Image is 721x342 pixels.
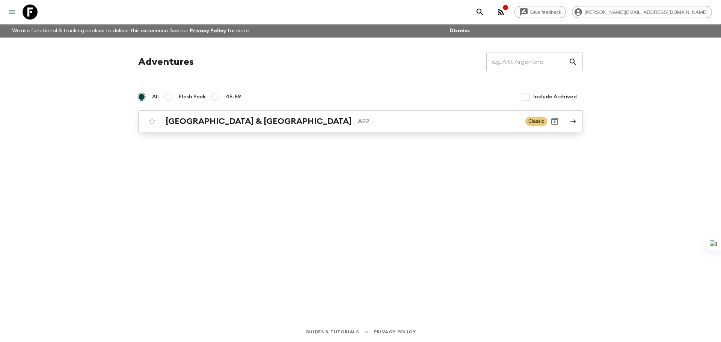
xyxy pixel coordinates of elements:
[190,28,226,33] a: Privacy Policy
[547,114,562,129] button: Archive
[358,117,519,126] p: AB2
[472,5,487,20] button: search adventures
[9,24,253,38] p: We use functional & tracking cookies to deliver this experience. See our for more.
[572,6,712,18] div: [PERSON_NAME][EMAIL_ADDRESS][DOMAIN_NAME]
[525,117,547,126] span: Classic
[5,5,20,20] button: menu
[374,328,416,336] a: Privacy Policy
[166,116,352,126] h2: [GEOGRAPHIC_DATA] & [GEOGRAPHIC_DATA]
[514,6,566,18] a: Give feedback
[179,93,206,101] span: Flash Pack
[152,93,159,101] span: All
[226,93,241,101] span: 45-59
[486,51,569,72] input: e.g. AR1, Argentina
[305,328,359,336] a: Guides & Tutorials
[138,110,583,132] a: [GEOGRAPHIC_DATA] & [GEOGRAPHIC_DATA]AB2ClassicArchive
[448,26,472,36] button: Dismiss
[581,9,712,15] span: [PERSON_NAME][EMAIL_ADDRESS][DOMAIN_NAME]
[138,54,194,69] h1: Adventures
[533,93,577,101] span: Include Archived
[526,9,566,15] span: Give feedback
